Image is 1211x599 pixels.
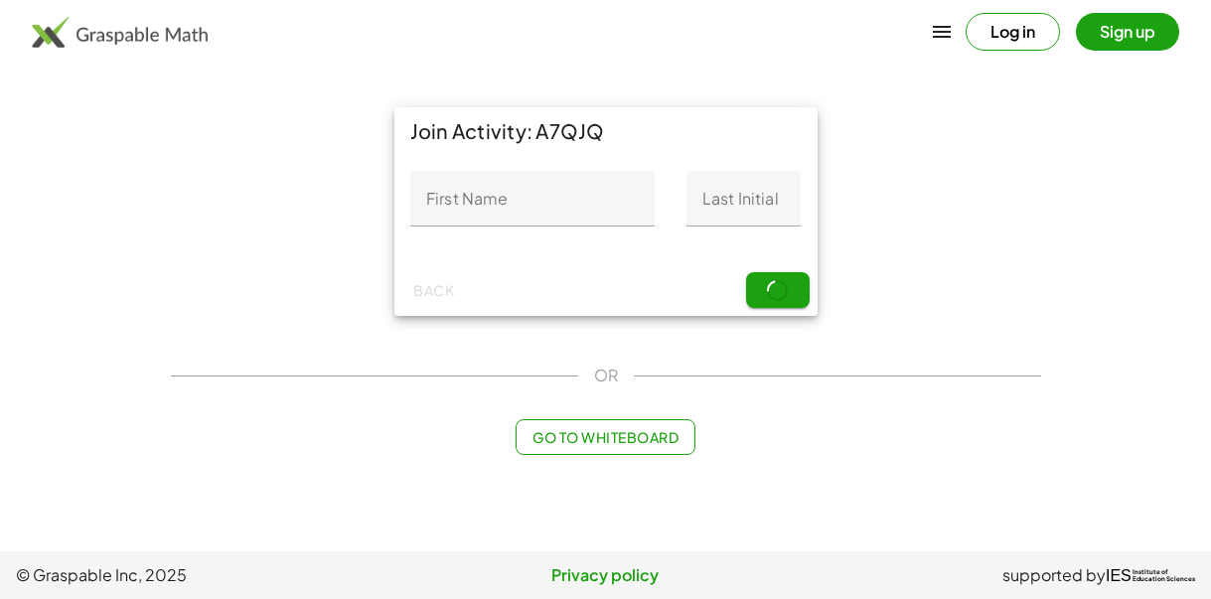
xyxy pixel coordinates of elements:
[1002,563,1106,587] span: supported by
[16,563,409,587] span: © Graspable Inc, 2025
[1106,563,1195,587] a: IESInstitute ofEducation Sciences
[394,107,818,155] div: Join Activity: A7QJQ
[1076,13,1179,51] button: Sign up
[1133,569,1195,583] span: Institute of Education Sciences
[516,419,695,455] button: Go to Whiteboard
[532,428,679,446] span: Go to Whiteboard
[1106,566,1132,585] span: IES
[966,13,1060,51] button: Log in
[594,364,618,387] span: OR
[409,563,803,587] a: Privacy policy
